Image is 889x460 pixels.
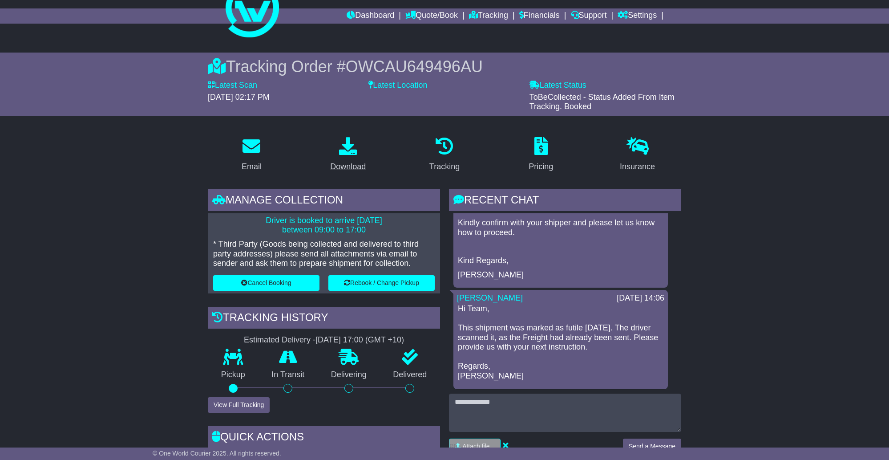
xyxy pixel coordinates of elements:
[347,8,394,24] a: Dashboard
[623,439,681,454] button: Send a Message
[429,161,460,173] div: Tracking
[529,93,675,111] span: ToBeCollected - Status Added From Item Tracking. Booked
[449,189,681,213] div: RECENT CHAT
[330,161,366,173] div: Download
[208,189,440,213] div: Manage collection
[571,8,607,24] a: Support
[380,370,440,380] p: Delivered
[458,256,663,266] p: Kind Regards,
[620,161,655,173] div: Insurance
[236,134,267,176] a: Email
[458,218,663,237] p: Kindly confirm with your shipper and please let us know how to proceed.
[618,8,657,24] a: Settings
[208,81,257,90] label: Latest Scan
[523,134,559,176] a: Pricing
[405,8,458,24] a: Quote/Book
[208,335,440,345] div: Estimated Delivery -
[614,134,661,176] a: Insurance
[213,275,319,291] button: Cancel Booking
[318,370,380,380] p: Delivering
[259,370,318,380] p: In Transit
[213,240,435,269] p: * Third Party (Goods being collected and delivered to third party addresses) please send all atta...
[458,270,663,280] p: [PERSON_NAME]
[519,8,560,24] a: Financials
[617,293,664,303] div: [DATE] 14:06
[208,426,440,450] div: Quick Actions
[469,8,508,24] a: Tracking
[153,450,281,457] span: © One World Courier 2025. All rights reserved.
[208,370,259,380] p: Pickup
[368,81,427,90] label: Latest Location
[242,161,262,173] div: Email
[208,93,270,102] span: [DATE] 02:17 PM
[458,304,663,381] p: Hi Team, This shipment was marked as futile [DATE]. The driver scanned it, as the Freight had alr...
[529,81,586,90] label: Latest Status
[328,275,435,291] button: Rebook / Change Pickup
[208,397,270,413] button: View Full Tracking
[208,57,681,76] div: Tracking Order #
[457,293,523,302] a: [PERSON_NAME]
[324,134,372,176] a: Download
[346,57,483,76] span: OWCAU649496AU
[213,216,435,235] p: Driver is booked to arrive [DATE] between 09:00 to 17:00
[208,307,440,331] div: Tracking history
[315,335,404,345] div: [DATE] 17:00 (GMT +10)
[529,161,553,173] div: Pricing
[424,134,465,176] a: Tracking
